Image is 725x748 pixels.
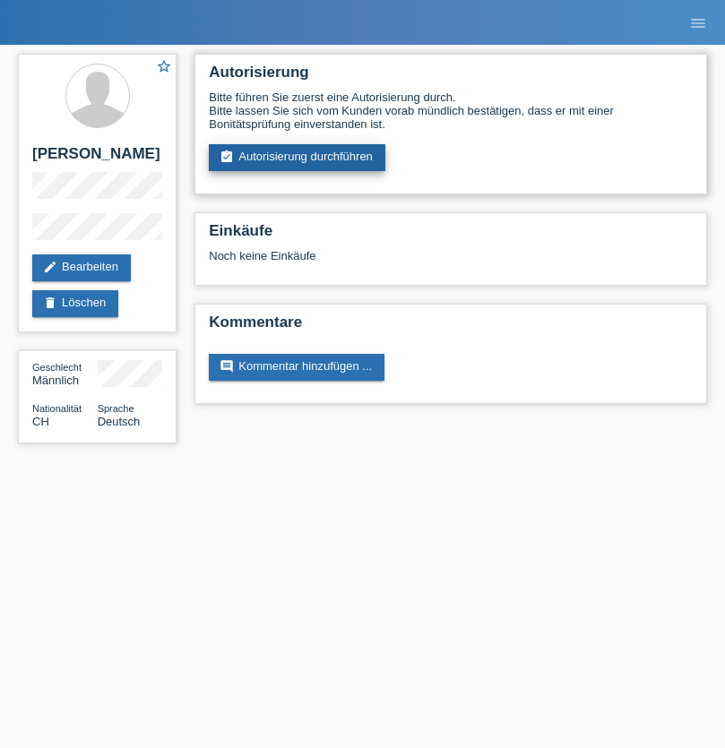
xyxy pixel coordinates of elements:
[32,290,118,317] a: deleteLöschen
[32,403,82,414] span: Nationalität
[209,249,693,276] div: Noch keine Einkäufe
[156,58,172,77] a: star_border
[156,58,172,74] i: star_border
[32,360,98,387] div: Männlich
[209,144,385,171] a: assignment_turned_inAutorisierung durchführen
[209,90,693,131] div: Bitte führen Sie zuerst eine Autorisierung durch. Bitte lassen Sie sich vom Kunden vorab mündlich...
[43,260,57,274] i: edit
[209,354,384,381] a: commentKommentar hinzufügen ...
[680,17,716,28] a: menu
[220,150,234,164] i: assignment_turned_in
[32,145,162,172] h2: [PERSON_NAME]
[209,64,693,90] h2: Autorisierung
[32,254,131,281] a: editBearbeiten
[32,415,49,428] span: Schweiz
[209,314,693,340] h2: Kommentare
[689,14,707,32] i: menu
[98,403,134,414] span: Sprache
[98,415,141,428] span: Deutsch
[43,296,57,310] i: delete
[32,362,82,373] span: Geschlecht
[220,359,234,374] i: comment
[209,222,693,249] h2: Einkäufe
